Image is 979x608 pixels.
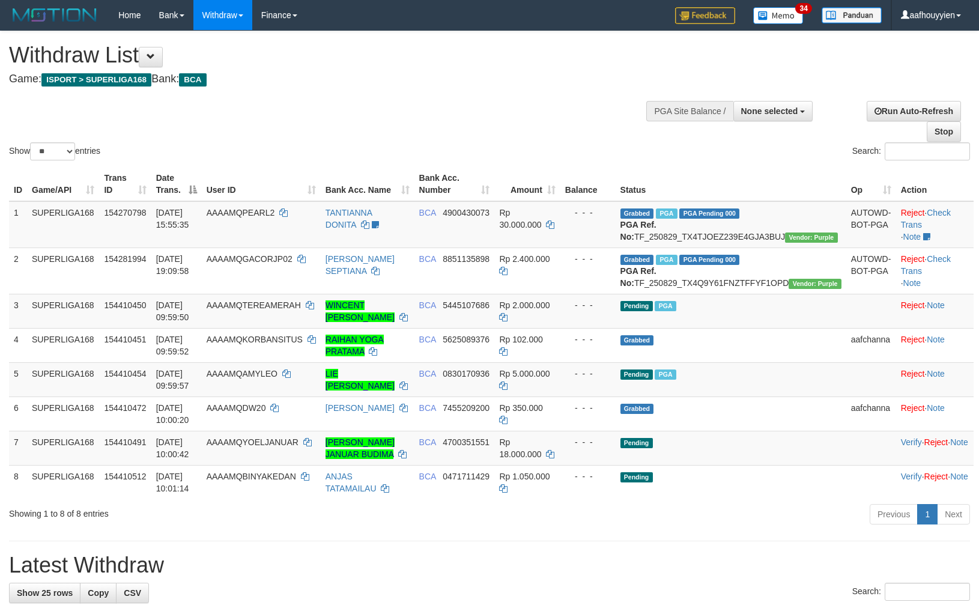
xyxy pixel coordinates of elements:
td: 5 [9,362,27,397]
th: Date Trans.: activate to sort column descending [151,167,202,201]
span: Copy 0471711429 to clipboard [443,472,489,481]
span: [DATE] 19:09:58 [156,254,189,276]
a: Reject [924,472,948,481]
span: 34 [795,3,811,14]
th: Game/API: activate to sort column ascending [27,167,99,201]
span: AAAAMQBINYAKEDAN [207,472,296,481]
th: User ID: activate to sort column ascending [202,167,321,201]
span: [DATE] 09:59:50 [156,300,189,322]
span: Vendor URL: https://trx4.1velocity.biz [789,279,841,289]
td: SUPERLIGA168 [27,397,99,431]
td: TF_250829_TX4Q9Y61FNZTFFYF1OPD [616,248,846,294]
span: Show 25 rows [17,588,73,598]
td: 2 [9,248,27,294]
span: Rp 2.000.000 [499,300,550,310]
td: aafchanna [846,397,896,431]
span: Copy 8851135898 to clipboard [443,254,489,264]
span: Copy 4900430073 to clipboard [443,208,489,217]
span: Copy 4700351551 to clipboard [443,437,489,447]
h1: Latest Withdraw [9,553,970,577]
div: - - - [565,436,611,448]
td: AUTOWD-BOT-PGA [846,248,896,294]
th: Balance [560,167,616,201]
td: · · [896,465,974,499]
span: Rp 5.000.000 [499,369,550,378]
span: 154410491 [104,437,146,447]
a: Stop [927,121,961,142]
a: Reject [924,437,948,447]
span: PGA Pending [679,255,739,265]
a: [PERSON_NAME] [326,403,395,413]
a: LIE [PERSON_NAME] [326,369,395,391]
a: TANTIANNA DONITA [326,208,372,230]
span: Pending [620,438,653,448]
label: Search: [852,142,970,160]
td: SUPERLIGA168 [27,465,99,499]
span: BCA [419,437,436,447]
span: Rp 2.400.000 [499,254,550,264]
input: Search: [885,142,970,160]
span: AAAAMQTEREAMERAH [207,300,301,310]
span: [DATE] 09:59:52 [156,335,189,356]
a: Copy [80,583,117,603]
span: Copy 0830170936 to clipboard [443,369,489,378]
td: 6 [9,397,27,431]
span: BCA [419,472,436,481]
td: AUTOWD-BOT-PGA [846,201,896,248]
span: [DATE] 09:59:57 [156,369,189,391]
img: Feedback.jpg [675,7,735,24]
td: SUPERLIGA168 [27,294,99,328]
span: BCA [419,403,436,413]
th: Bank Acc. Name: activate to sort column ascending [321,167,414,201]
input: Search: [885,583,970,601]
span: Rp 30.000.000 [499,208,541,230]
a: Note [950,472,968,481]
span: AAAAMQKORBANSITUS [207,335,303,344]
span: Rp 18.000.000 [499,437,541,459]
span: Marked by aafsoycanthlai [655,301,676,311]
span: Grabbed [620,208,654,219]
a: [PERSON_NAME] SEPTIANA [326,254,395,276]
img: Button%20Memo.svg [753,7,804,24]
td: · · [896,431,974,465]
a: Note [927,403,945,413]
a: ANJAS TATAMAILAU [326,472,377,493]
span: AAAAMQGACORJP02 [207,254,292,264]
span: Grabbed [620,404,654,414]
a: Note [903,232,921,242]
th: Amount: activate to sort column ascending [494,167,560,201]
a: 1 [917,504,938,524]
div: PGA Site Balance / [646,101,733,121]
span: [DATE] 10:00:42 [156,437,189,459]
span: BCA [419,254,436,264]
td: aafchanna [846,328,896,362]
div: - - - [565,299,611,311]
span: BCA [419,369,436,378]
div: Showing 1 to 8 of 8 entries [9,503,399,520]
span: 154281994 [104,254,146,264]
span: Pending [620,369,653,380]
span: CSV [124,588,141,598]
a: Note [927,335,945,344]
a: [PERSON_NAME] JANUAR BUDIMA [326,437,395,459]
a: Note [927,369,945,378]
span: Pending [620,301,653,311]
span: Copy 7455209200 to clipboard [443,403,489,413]
div: - - - [565,470,611,482]
span: 154410472 [104,403,146,413]
span: Marked by aafsoycanthlai [655,369,676,380]
select: Showentries [30,142,75,160]
a: Show 25 rows [9,583,80,603]
span: BCA [179,73,206,87]
span: Copy [88,588,109,598]
div: - - - [565,207,611,219]
h1: Withdraw List [9,43,641,67]
h4: Game: Bank: [9,73,641,85]
span: 154410451 [104,335,146,344]
a: Reject [901,403,925,413]
span: BCA [419,208,436,217]
a: Note [950,437,968,447]
td: SUPERLIGA168 [27,201,99,248]
a: Reject [901,300,925,310]
th: Trans ID: activate to sort column ascending [99,167,151,201]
